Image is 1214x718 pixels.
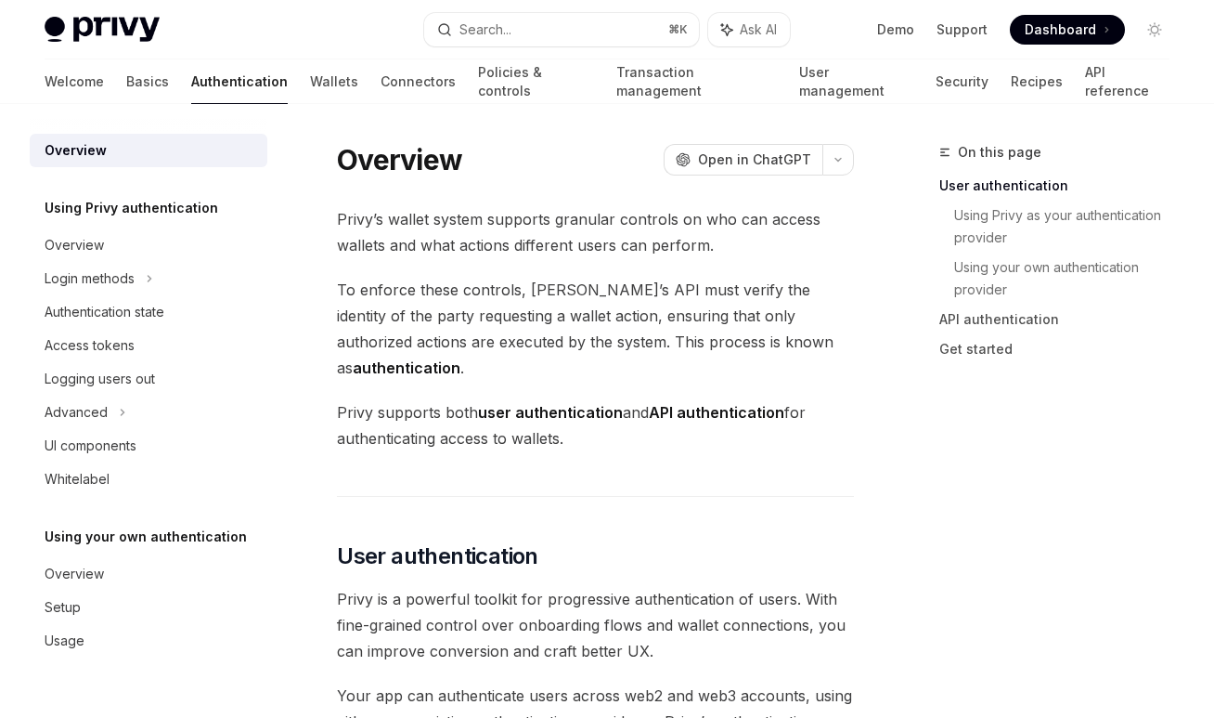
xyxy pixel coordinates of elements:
a: Demo [877,20,914,39]
span: To enforce these controls, [PERSON_NAME]’s API must verify the identity of the party requesting a... [337,277,854,381]
button: Open in ChatGPT [664,144,822,176]
a: Overview [30,134,267,167]
a: Overview [30,557,267,591]
h1: Overview [337,143,462,176]
span: Privy supports both and for authenticating access to wallets. [337,399,854,451]
span: Privy is a powerful toolkit for progressive authentication of users. With fine-grained control ov... [337,586,854,664]
span: ⌘ K [668,22,688,37]
div: Overview [45,139,107,162]
a: Access tokens [30,329,267,362]
div: Usage [45,630,84,652]
span: User authentication [337,542,538,571]
span: Dashboard [1025,20,1096,39]
div: Authentication state [45,301,164,323]
a: API reference [1085,59,1169,104]
a: Authentication state [30,295,267,329]
div: Login methods [45,268,135,290]
a: Setup [30,591,267,624]
div: Setup [45,596,81,619]
a: Welcome [45,59,104,104]
strong: user authentication [478,403,623,422]
a: Basics [126,59,169,104]
a: Security [936,59,988,104]
a: API authentication [939,305,1184,334]
a: Whitelabel [30,463,267,496]
button: Ask AI [708,13,790,46]
a: UI components [30,429,267,463]
a: Get started [939,334,1184,364]
a: Usage [30,624,267,658]
button: Toggle dark mode [1140,15,1169,45]
div: UI components [45,435,136,457]
h5: Using your own authentication [45,526,247,548]
a: Transaction management [616,59,777,104]
div: Advanced [45,401,108,424]
a: Support [936,20,988,39]
a: Overview [30,228,267,262]
a: Policies & controls [478,59,594,104]
div: Logging users out [45,368,155,390]
strong: API authentication [649,403,784,422]
a: User management [799,59,913,104]
div: Whitelabel [45,468,110,490]
a: Recipes [1011,59,1063,104]
span: Open in ChatGPT [698,150,811,169]
strong: authentication [353,359,460,377]
h5: Using Privy authentication [45,197,218,219]
a: Using your own authentication provider [954,253,1184,305]
div: Search... [459,19,511,41]
a: Dashboard [1010,15,1125,45]
img: light logo [45,17,160,43]
a: Logging users out [30,362,267,396]
a: Connectors [381,59,456,104]
div: Access tokens [45,334,135,357]
a: Using Privy as your authentication provider [954,201,1184,253]
a: Authentication [191,59,288,104]
a: Wallets [310,59,358,104]
span: Ask AI [740,20,777,39]
a: User authentication [939,171,1184,201]
div: Overview [45,234,104,256]
span: Privy’s wallet system supports granular controls on who can access wallets and what actions diffe... [337,206,854,258]
button: Search...⌘K [424,13,698,46]
div: Overview [45,563,104,585]
span: On this page [958,141,1041,163]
